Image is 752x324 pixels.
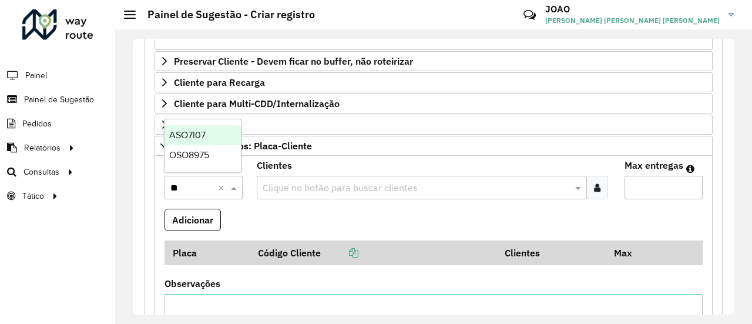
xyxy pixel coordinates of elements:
th: Placa [164,241,250,265]
span: Cliente para Multi-CDD/Internalização [174,99,340,108]
ng-dropdown-panel: Options list [164,119,241,172]
a: Copiar [321,247,358,259]
span: Pedidos [22,118,52,130]
h3: JOAO [545,4,720,15]
span: Mapas Sugeridos: Placa-Cliente [174,141,312,151]
th: Código Cliente [250,241,497,265]
a: Preservar Cliente - Devem ficar no buffer, não roteirizar [155,51,713,71]
span: Preservar Cliente - Devem ficar no buffer, não roteirizar [174,56,413,66]
span: Tático [22,190,44,202]
span: Clear all [218,181,228,195]
span: [PERSON_NAME] [PERSON_NAME] [PERSON_NAME] [545,15,720,26]
a: Cliente para Recarga [155,72,713,92]
a: Contato Rápido [517,2,542,28]
span: Cliente para Recarga [174,78,265,87]
h2: Painel de Sugestão - Criar registro [136,8,315,21]
span: ASO7I07 [169,130,206,140]
span: OSO8975 [169,150,209,160]
button: Adicionar [164,209,221,231]
a: Cliente Retira [155,115,713,135]
a: Mapas Sugeridos: Placa-Cliente [155,136,713,156]
th: Clientes [497,241,606,265]
span: Painel de Sugestão [24,93,94,106]
span: Consultas [23,166,59,178]
label: Observações [164,276,220,290]
span: Painel [25,69,47,82]
label: Max entregas [625,158,683,172]
label: Clientes [257,158,292,172]
span: Relatórios [24,142,61,154]
a: Cliente para Multi-CDD/Internalização [155,93,713,113]
em: Máximo de clientes que serão colocados na mesma rota com os clientes informados [686,164,694,173]
th: Max [606,241,653,265]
